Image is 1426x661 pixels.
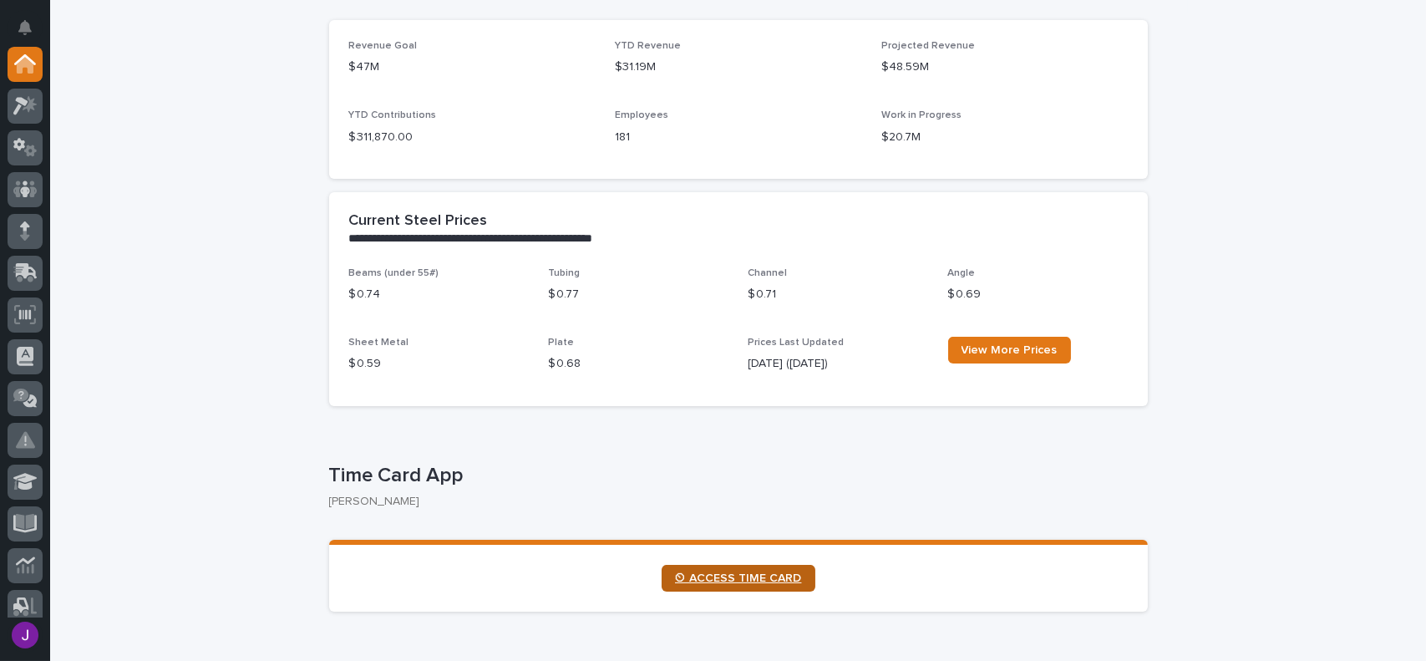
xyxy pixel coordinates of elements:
[749,286,928,303] p: $ 0.71
[615,129,861,146] p: 181
[549,286,728,303] p: $ 0.77
[329,464,1141,488] p: Time Card App
[881,110,962,120] span: Work in Progress
[349,110,437,120] span: YTD Contributions
[615,41,681,51] span: YTD Revenue
[349,268,439,278] span: Beams (under 55#)
[349,58,596,76] p: $47M
[675,572,802,584] span: ⏲ ACCESS TIME CARD
[549,268,581,278] span: Tubing
[749,338,845,348] span: Prices Last Updated
[962,344,1058,356] span: View More Prices
[615,58,861,76] p: $31.19M
[948,337,1071,364] a: View More Prices
[948,268,976,278] span: Angle
[662,565,815,592] a: ⏲ ACCESS TIME CARD
[948,286,1128,303] p: $ 0.69
[615,110,668,120] span: Employees
[749,268,788,278] span: Channel
[349,41,418,51] span: Revenue Goal
[8,618,43,653] button: users-avatar
[349,212,488,231] h2: Current Steel Prices
[349,355,529,373] p: $ 0.59
[881,129,1128,146] p: $20.7M
[881,58,1128,76] p: $48.59M
[749,355,928,373] p: [DATE] ([DATE])
[549,338,575,348] span: Plate
[349,129,596,146] p: $ 311,870.00
[349,338,409,348] span: Sheet Metal
[549,355,728,373] p: $ 0.68
[329,495,1134,509] p: [PERSON_NAME]
[8,10,43,45] button: Notifications
[349,286,529,303] p: $ 0.74
[881,41,975,51] span: Projected Revenue
[21,20,43,47] div: Notifications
